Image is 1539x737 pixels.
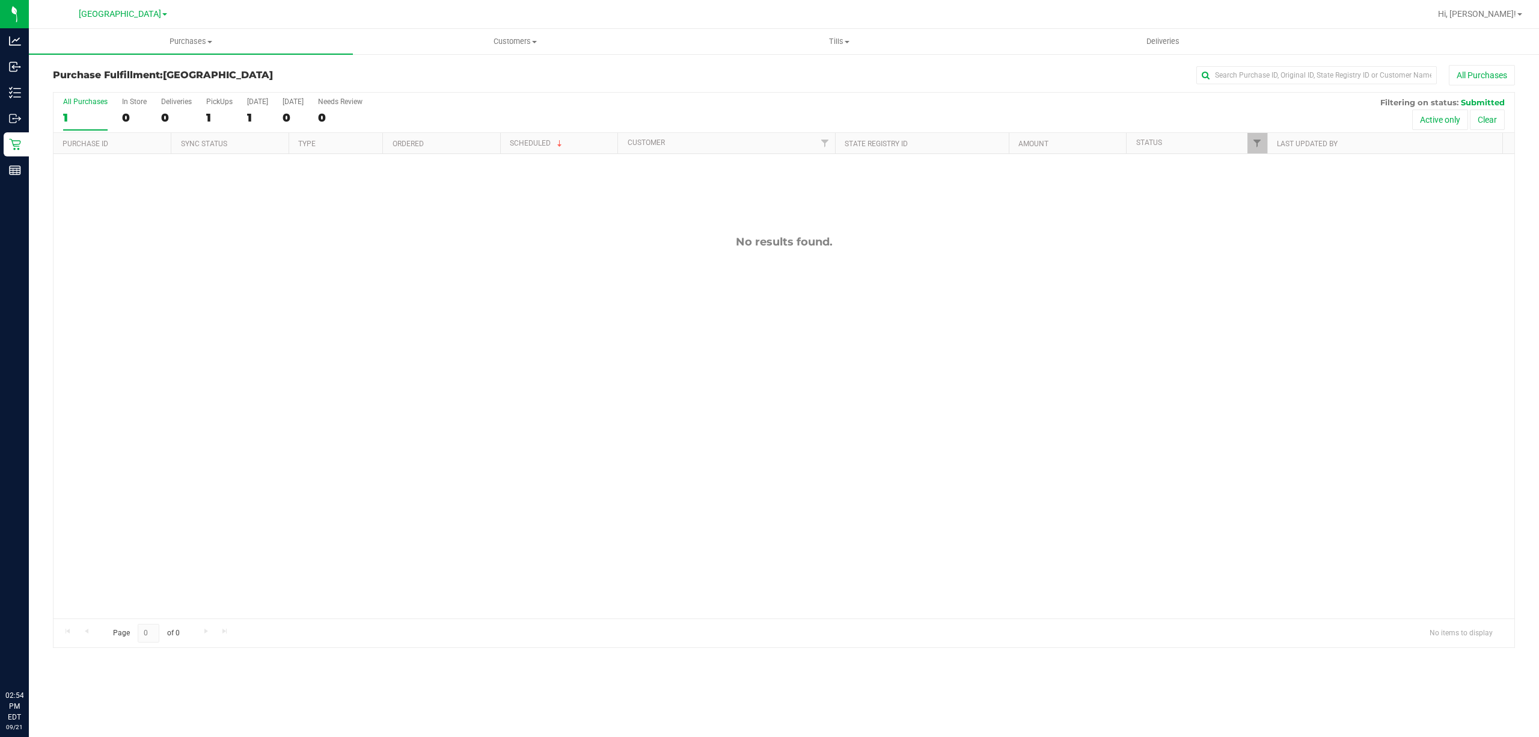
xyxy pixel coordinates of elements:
a: Customers [353,29,677,54]
h3: Purchase Fulfillment: [53,70,540,81]
input: Search Purchase ID, Original ID, State Registry ID or Customer Name... [1196,66,1437,84]
inline-svg: Inbound [9,61,21,73]
a: Ordered [393,140,424,148]
a: Last Updated By [1277,140,1338,148]
a: State Registry ID [845,140,908,148]
div: Needs Review [318,97,363,106]
span: Page of 0 [103,624,189,643]
iframe: Resource center unread badge [35,639,50,653]
button: Active only [1412,109,1468,130]
span: No items to display [1420,624,1502,642]
button: Clear [1470,109,1505,130]
div: 0 [318,111,363,125]
a: Purchases [29,29,353,54]
inline-svg: Inventory [9,87,21,99]
p: 02:54 PM EDT [5,690,23,723]
div: PickUps [206,97,233,106]
div: 0 [161,111,192,125]
a: Customer [628,138,665,147]
a: Sync Status [181,140,227,148]
a: Amount [1018,140,1048,148]
div: Deliveries [161,97,192,106]
div: [DATE] [247,97,268,106]
div: In Store [122,97,147,106]
inline-svg: Retail [9,138,21,150]
inline-svg: Analytics [9,35,21,47]
a: Type [298,140,316,148]
span: Customers [353,36,676,47]
div: 1 [206,111,233,125]
a: Tills [677,29,1001,54]
a: Deliveries [1001,29,1325,54]
div: [DATE] [283,97,304,106]
iframe: Resource center [12,641,48,677]
div: All Purchases [63,97,108,106]
span: Deliveries [1130,36,1196,47]
inline-svg: Reports [9,164,21,176]
span: [GEOGRAPHIC_DATA] [163,69,273,81]
p: 09/21 [5,723,23,732]
a: Status [1136,138,1162,147]
span: Purchases [29,36,353,47]
span: Submitted [1461,97,1505,107]
div: 1 [247,111,268,125]
a: Scheduled [510,139,565,147]
div: No results found. [54,235,1514,248]
div: 0 [122,111,147,125]
span: [GEOGRAPHIC_DATA] [79,9,161,19]
span: Hi, [PERSON_NAME]! [1438,9,1516,19]
span: Tills [678,36,1000,47]
a: Filter [1247,133,1267,153]
button: All Purchases [1449,65,1515,85]
div: 1 [63,111,108,125]
a: Filter [815,133,835,153]
a: Purchase ID [63,140,108,148]
div: 0 [283,111,304,125]
inline-svg: Outbound [9,113,21,125]
span: Filtering on status: [1380,97,1458,107]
